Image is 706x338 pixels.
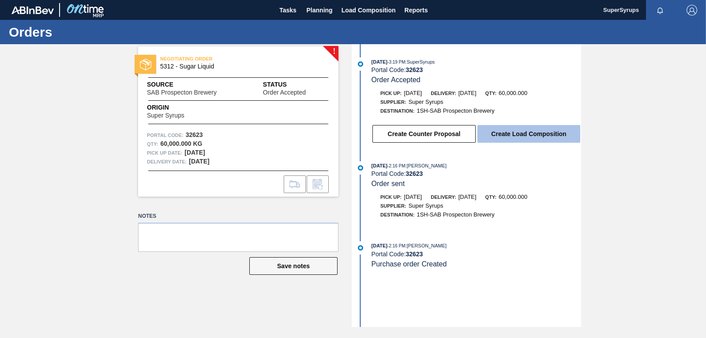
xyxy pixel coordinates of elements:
span: Super Syrups [147,112,184,119]
span: : [PERSON_NAME] [406,163,447,168]
button: Create Load Composition [477,125,580,143]
span: 60,000.000 [499,90,527,96]
span: Qty: [485,91,496,96]
span: [DATE] [404,194,422,200]
span: [DATE] [372,163,387,168]
span: 1SH-SAB Prospecton Brewery [417,107,494,114]
span: Order Accepted [263,89,306,96]
span: - 2:16 PM [387,163,406,168]
button: Notifications [646,4,674,16]
span: Order sent [372,180,405,187]
div: Go to Load Composition [284,175,306,193]
span: 60,000.000 [499,194,527,200]
span: Origin [147,103,207,112]
span: Order Accepted [372,76,421,84]
strong: [DATE] [184,149,205,156]
span: Source [147,80,243,89]
img: atual [358,165,363,171]
span: Super Syrups [409,202,443,209]
span: 5312 - Sugar Liquid [160,63,320,70]
span: [DATE] [458,194,477,200]
h1: Orders [9,27,165,37]
span: NEGOTIATING ORDER [160,54,284,63]
span: : [PERSON_NAME] [406,243,447,248]
span: Destination: [380,212,414,217]
label: Notes [138,210,338,223]
span: Pick up: [380,91,402,96]
img: atual [358,245,363,251]
span: Supplier: [380,203,406,209]
div: Portal Code: [372,170,581,177]
span: [DATE] [372,59,387,65]
strong: 32623 [406,66,423,73]
strong: 32623 [186,131,203,138]
span: [DATE] [458,90,477,96]
span: [DATE] [372,243,387,248]
span: Tasks [278,5,298,15]
span: Load Composition [342,5,396,15]
img: status [140,59,151,70]
div: Inform order change [307,175,329,193]
strong: [DATE] [189,158,209,165]
span: Pick up: [380,194,402,200]
span: Delivery: [431,91,456,96]
img: Logout [687,5,697,15]
span: Status [263,80,330,89]
span: Delivery: [431,194,456,200]
span: [DATE] [404,90,422,96]
span: : SuperSyrups [406,59,435,65]
span: Qty: [485,194,496,200]
button: Create Counter Proposal [372,125,476,143]
span: Delivery Date: [147,157,187,166]
button: Save notes [249,257,338,275]
span: 1SH-SAB Prospecton Brewery [417,211,494,218]
span: Destination: [380,108,414,114]
strong: 32623 [406,170,423,177]
span: Purchase order Created [372,260,447,268]
span: Qty : [147,140,158,148]
span: Supplier: [380,99,406,105]
span: Pick up Date: [147,148,182,157]
img: TNhmsLtSVTkK8tSr43FrP2fwEKptu5GPRR3wAAAABJRU5ErkJggg== [11,6,54,14]
span: SAB Prospecton Brewery [147,89,217,96]
span: Planning [307,5,333,15]
span: Portal Code: [147,131,184,140]
span: Super Syrups [409,99,443,105]
span: Reports [405,5,428,15]
img: atual [358,61,363,67]
div: Portal Code: [372,251,581,258]
strong: 32623 [406,251,423,258]
span: - 3:19 PM [387,60,406,65]
strong: 60,000.000 KG [160,140,202,147]
span: - 2:16 PM [387,243,406,248]
div: Portal Code: [372,66,581,73]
